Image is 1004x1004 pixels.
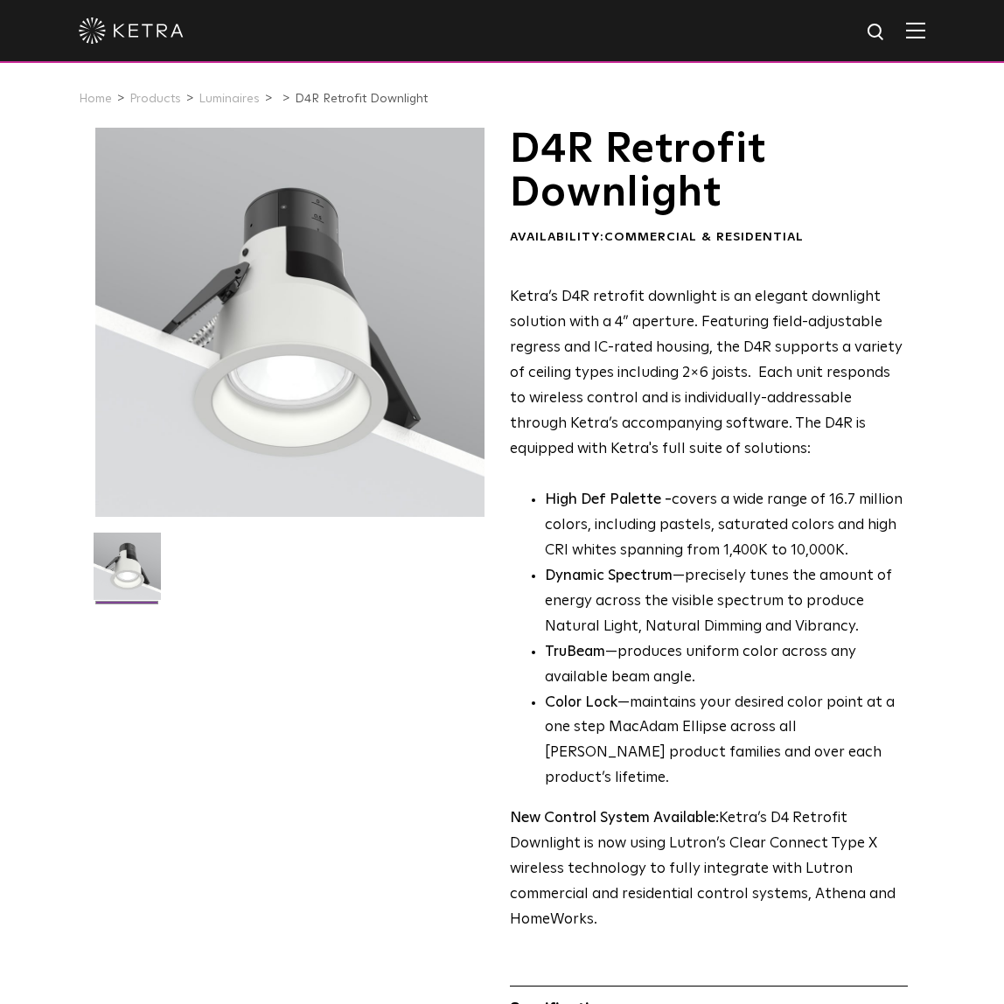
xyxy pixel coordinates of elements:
img: search icon [866,22,888,44]
img: D4R Retrofit Downlight [94,533,161,613]
p: Ketra’s D4 Retrofit Downlight is now using Lutron’s Clear Connect Type X wireless technology to f... [510,806,908,932]
strong: Dynamic Spectrum [545,568,673,583]
a: Home [79,93,112,105]
img: ketra-logo-2019-white [79,17,184,44]
a: D4R Retrofit Downlight [295,93,428,105]
li: —produces uniform color across any available beam angle. [545,640,908,691]
li: —precisely tunes the amount of energy across the visible spectrum to produce Natural Light, Natur... [545,564,908,640]
strong: TruBeam [545,645,605,659]
strong: New Control System Available: [510,811,719,826]
span: Commercial & Residential [604,231,804,243]
a: Luminaires [199,93,260,105]
li: —maintains your desired color point at a one step MacAdam Ellipse across all [PERSON_NAME] produc... [545,691,908,792]
strong: High Def Palette - [545,492,672,507]
img: Hamburger%20Nav.svg [906,22,925,38]
div: Availability: [510,229,908,247]
p: Ketra’s D4R retrofit downlight is an elegant downlight solution with a 4” aperture. Featuring fie... [510,285,908,462]
strong: Color Lock [545,695,617,710]
p: covers a wide range of 16.7 million colors, including pastels, saturated colors and high CRI whit... [545,488,908,564]
h1: D4R Retrofit Downlight [510,128,908,216]
a: Products [129,93,181,105]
